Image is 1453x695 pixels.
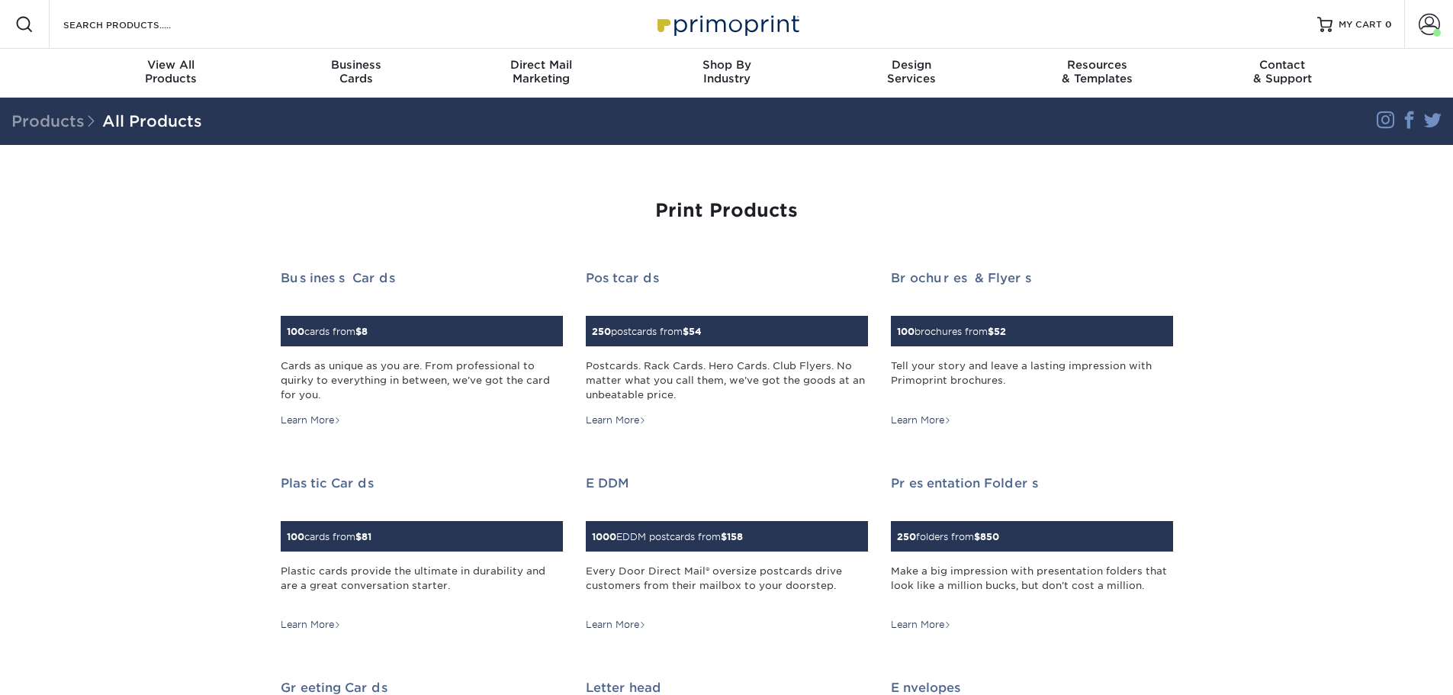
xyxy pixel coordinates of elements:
h2: Letterhead [586,681,868,695]
h2: Greeting Cards [281,681,563,695]
small: EDDM postcards from [592,531,743,542]
span: 1000 [592,531,616,542]
span: 100 [287,531,304,542]
div: Cards [263,58,448,85]
h1: Print Products [281,200,1173,222]
span: Design [819,58,1005,72]
img: Presentation Folders [891,512,892,513]
a: Resources& Templates [1005,49,1190,98]
div: Products [79,58,264,85]
div: Postcards. Rack Cards. Hero Cards. Club Flyers. No matter what you call them, we've got the goods... [586,359,868,403]
div: Marketing [448,58,634,85]
span: 250 [897,531,916,542]
span: 100 [897,326,915,337]
span: 158 [727,531,743,542]
div: & Templates [1005,58,1190,85]
span: 100 [287,326,304,337]
span: Business [263,58,448,72]
a: DesignServices [819,49,1005,98]
div: Make a big impression with presentation folders that look like a million bucks, but don't cost a ... [891,564,1173,608]
span: Products [11,112,102,130]
a: Postcards 250postcards from$54 Postcards. Rack Cards. Hero Cards. Club Flyers. No matter what you... [586,271,868,427]
span: $ [355,326,362,337]
span: Contact [1190,58,1375,72]
a: Direct MailMarketing [448,49,634,98]
small: cards from [287,531,371,542]
div: Plastic cards provide the ultimate in durability and are a great conversation starter. [281,564,563,608]
a: BusinessCards [263,49,448,98]
span: MY CART [1339,18,1382,31]
h2: Presentation Folders [891,476,1173,491]
a: Presentation Folders 250folders from$850 Make a big impression with presentation folders that loo... [891,476,1173,632]
h2: Postcards [586,271,868,285]
span: Direct Mail [448,58,634,72]
div: Learn More [281,413,341,427]
a: All Products [102,112,202,130]
small: brochures from [897,326,1006,337]
span: 850 [980,531,999,542]
span: 250 [592,326,611,337]
a: Shop ByIndustry [634,49,819,98]
div: Learn More [891,413,951,427]
a: Plastic Cards 100cards from$81 Plastic cards provide the ultimate in durability and are a great c... [281,476,563,632]
div: Cards as unique as you are. From professional to quirky to everything in between, we've got the c... [281,359,563,403]
span: Resources [1005,58,1190,72]
div: Tell your story and leave a lasting impression with Primoprint brochures. [891,359,1173,403]
a: EDDM 1000EDDM postcards from$158 Every Door Direct Mail® oversize postcards drive customers from ... [586,476,868,632]
a: Business Cards 100cards from$8 Cards as unique as you are. From professional to quirky to everyth... [281,271,563,427]
a: View AllProducts [79,49,264,98]
span: $ [721,531,727,542]
span: 0 [1385,19,1392,30]
small: postcards from [592,326,702,337]
span: 8 [362,326,368,337]
div: Industry [634,58,819,85]
span: $ [355,531,362,542]
a: Contact& Support [1190,49,1375,98]
input: SEARCH PRODUCTS..... [62,15,211,34]
img: Primoprint [651,8,803,40]
small: cards from [287,326,368,337]
span: 52 [994,326,1006,337]
h2: Plastic Cards [281,476,563,491]
span: Shop By [634,58,819,72]
span: View All [79,58,264,72]
a: Brochures & Flyers 100brochures from$52 Tell your story and leave a lasting impression with Primo... [891,271,1173,427]
span: $ [988,326,994,337]
span: 81 [362,531,371,542]
div: Learn More [586,413,646,427]
div: Learn More [586,618,646,632]
h2: Envelopes [891,681,1173,695]
span: $ [683,326,689,337]
div: Learn More [891,618,951,632]
img: Plastic Cards [281,512,281,513]
span: $ [974,531,980,542]
span: 54 [689,326,702,337]
small: folders from [897,531,999,542]
div: Learn More [281,618,341,632]
div: & Support [1190,58,1375,85]
h2: EDDM [586,476,868,491]
h2: Brochures & Flyers [891,271,1173,285]
div: Every Door Direct Mail® oversize postcards drive customers from their mailbox to your doorstep. [586,564,868,608]
img: EDDM [586,512,587,513]
h2: Business Cards [281,271,563,285]
div: Services [819,58,1005,85]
